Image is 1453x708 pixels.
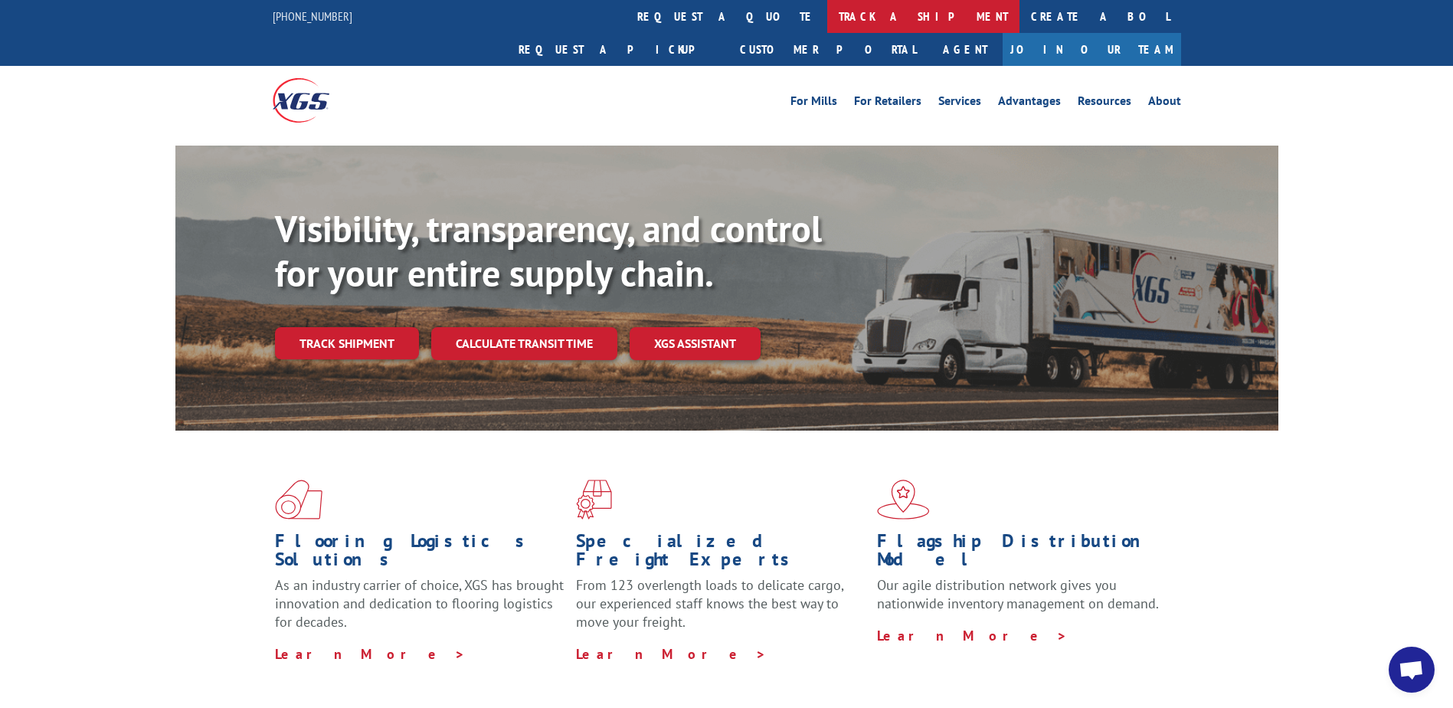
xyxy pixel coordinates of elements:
img: xgs-icon-focused-on-flooring-red [576,480,612,520]
a: Learn More > [877,627,1068,644]
a: Learn More > [576,645,767,663]
h1: Specialized Freight Experts [576,532,866,576]
a: Agent [928,33,1003,66]
a: Calculate transit time [431,327,617,360]
a: Resources [1078,95,1131,112]
a: Learn More > [275,645,466,663]
div: Open chat [1389,647,1435,693]
a: Request a pickup [507,33,728,66]
span: As an industry carrier of choice, XGS has brought innovation and dedication to flooring logistics... [275,576,564,631]
a: Services [938,95,981,112]
a: Track shipment [275,327,419,359]
p: From 123 overlength loads to delicate cargo, our experienced staff knows the best way to move you... [576,576,866,644]
img: xgs-icon-flagship-distribution-model-red [877,480,930,520]
span: Our agile distribution network gives you nationwide inventory management on demand. [877,576,1159,612]
a: For Mills [790,95,837,112]
a: Join Our Team [1003,33,1181,66]
a: [PHONE_NUMBER] [273,8,352,24]
a: Customer Portal [728,33,928,66]
a: Advantages [998,95,1061,112]
h1: Flooring Logistics Solutions [275,532,565,576]
a: About [1148,95,1181,112]
h1: Flagship Distribution Model [877,532,1167,576]
a: XGS ASSISTANT [630,327,761,360]
img: xgs-icon-total-supply-chain-intelligence-red [275,480,322,520]
a: For Retailers [854,95,921,112]
b: Visibility, transparency, and control for your entire supply chain. [275,205,822,297]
